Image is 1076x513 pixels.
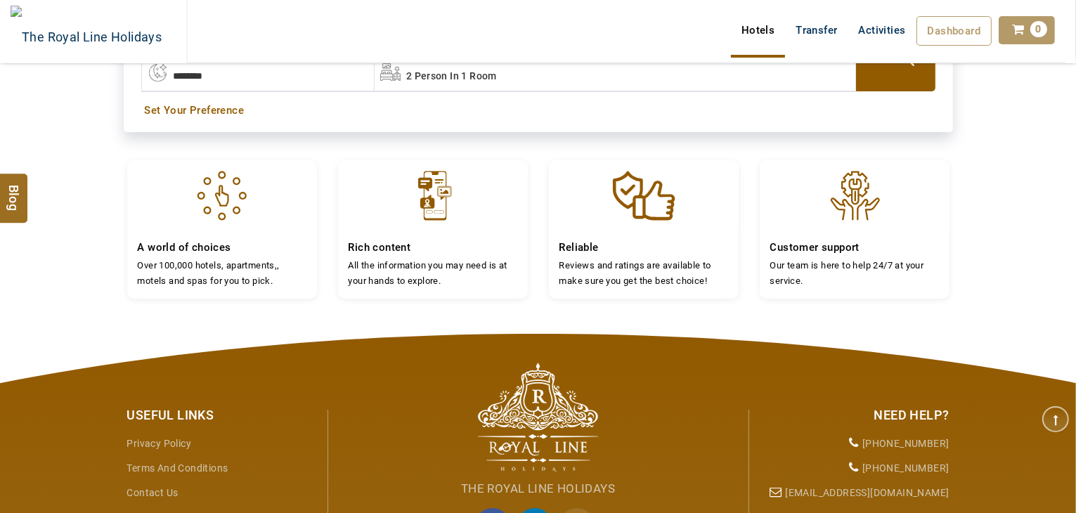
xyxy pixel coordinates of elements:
p: Over 100,000 hotels, apartments,, motels and spas for you to pick. [138,258,306,288]
a: [EMAIL_ADDRESS][DOMAIN_NAME] [785,487,949,498]
h4: Rich content [349,241,517,254]
a: Transfer [785,16,848,44]
h4: Reliable [559,241,728,254]
span: Dashboard [928,25,981,37]
h4: Customer support [770,241,939,254]
a: Privacy Policy [127,438,192,449]
a: Contact Us [127,487,179,498]
a: Hotels [731,16,785,44]
img: The Royal Line Holidays [11,6,162,59]
a: 0 [999,16,1055,44]
div: Useful Links [127,406,317,424]
h4: A world of choices [138,241,306,254]
p: Reviews and ratings are available to make sure you get the best choice! [559,258,728,288]
a: Set Your Preference [145,103,932,118]
div: Need Help? [760,406,949,424]
p: Our team is here to help 24/7 at your service. [770,258,939,288]
li: [PHONE_NUMBER] [760,456,949,481]
span: Blog [5,184,23,196]
p: All the information you may need is at your hands to explore. [349,258,517,288]
li: [PHONE_NUMBER] [760,431,949,456]
a: Activities [848,16,916,44]
a: Terms and Conditions [127,462,228,474]
span: The Royal Line Holidays [461,481,615,495]
span: 0 [1030,21,1047,37]
img: The Royal Line Holidays [478,363,598,472]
